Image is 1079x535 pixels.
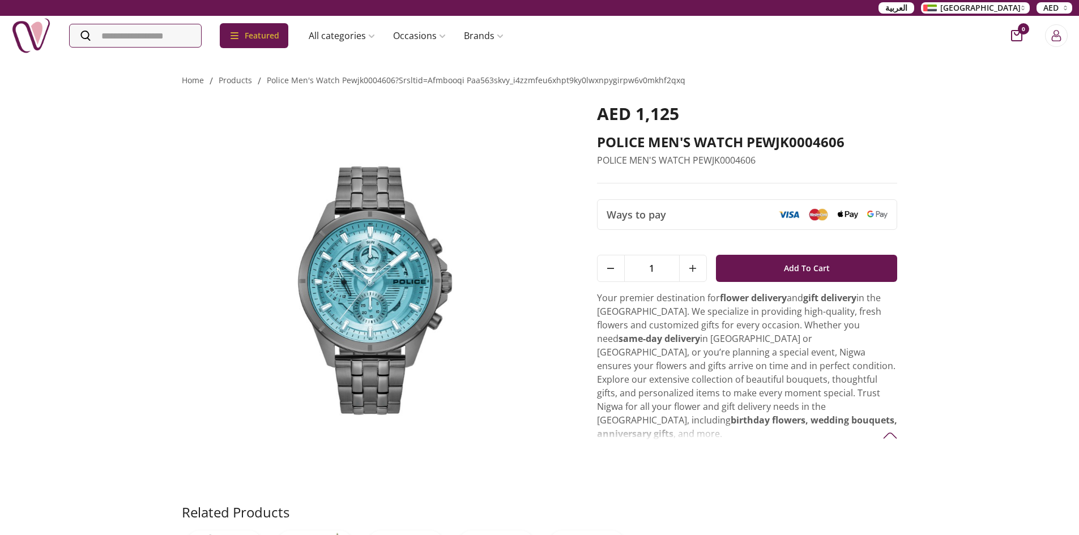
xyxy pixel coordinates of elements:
span: AED [1043,2,1059,14]
strong: gift delivery [803,292,856,304]
span: Add To Cart [784,258,830,279]
button: Login [1045,24,1068,47]
button: cart-button [1011,30,1022,41]
div: Featured [220,23,288,48]
input: Search [70,24,201,47]
h2: Related Products [182,503,289,521]
li: / [210,74,213,88]
a: Home [182,75,204,85]
span: AED 1,125 [597,102,679,125]
a: products [219,75,252,85]
span: Ways to pay [607,207,666,222]
button: Add To Cart [716,255,898,282]
img: Apple Pay [838,211,858,219]
img: Nigwa-uae-gifts [11,16,51,55]
img: Google Pay [867,211,888,219]
button: [GEOGRAPHIC_DATA] [921,2,1030,14]
img: Arabic_dztd3n.png [923,5,937,11]
a: Occasions [384,24,455,47]
p: Your premier destination for and in the [GEOGRAPHIC_DATA]. We specialize in providing high-qualit... [597,291,898,440]
strong: same-day delivery [619,332,700,345]
a: All categories [300,24,384,47]
span: 0 [1018,23,1029,35]
span: 1 [625,255,679,281]
strong: flower delivery [720,292,787,304]
img: Mastercard [808,208,829,220]
img: arrow [883,429,897,443]
span: العربية [885,2,907,14]
h2: POLICE MEN'S WATCH PEWJK0004606 [597,133,898,151]
img: POLICE MEN'S WATCH PEWJK0004606 [182,104,565,477]
button: AED [1037,2,1072,14]
span: [GEOGRAPHIC_DATA] [940,2,1021,14]
p: POLICE MEN'S WATCH PEWJK0004606 [597,153,898,167]
img: Visa [779,211,799,219]
a: Brands [455,24,513,47]
strong: birthday flowers, wedding bouquets, anniversary gifts [597,414,897,440]
li: / [258,74,261,88]
a: police men's watch pewjk0004606?srsltid=afmbooqi paa563skvy_i4zzmfeu6xhpt9ky0lwxnpygirpw6v0mkhf2qxq [267,75,685,85]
